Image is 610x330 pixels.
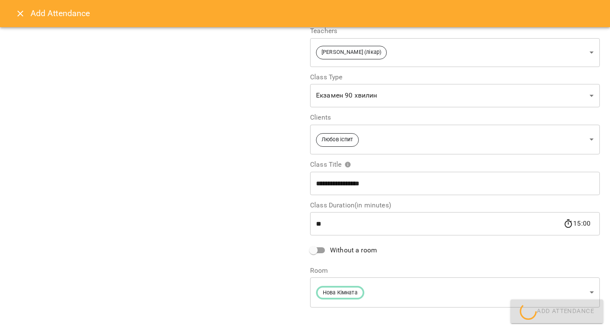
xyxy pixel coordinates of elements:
label: Teachers [310,28,600,34]
span: Without a room [330,245,377,255]
label: Class Type [310,74,600,81]
svg: Please specify class title or select clients [344,161,351,168]
div: Любов іспит [310,124,600,154]
span: Class Title [310,161,351,168]
label: Clients [310,114,600,121]
span: Нова Кімната [318,289,363,297]
div: [PERSON_NAME] (лікар) [310,38,600,67]
div: Нова Кімната [310,277,600,308]
h6: Add Attendance [30,7,600,20]
span: [PERSON_NAME] (лікар) [316,48,386,56]
label: Class Duration(in minutes) [310,202,600,209]
span: Любов іспит [316,136,358,144]
button: Close [10,3,30,24]
div: Екзамен 90 хвилин [310,84,600,108]
label: Room [310,267,600,274]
